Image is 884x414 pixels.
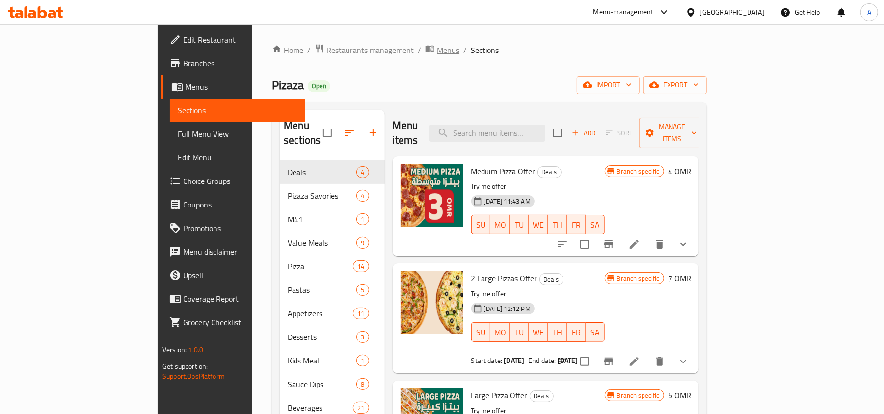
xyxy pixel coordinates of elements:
span: TH [552,218,563,232]
div: M41 [288,213,356,225]
span: Manage items [647,121,697,145]
button: TU [510,215,529,234]
span: 1 [357,356,368,365]
p: Try me offer [471,288,605,300]
span: Select to update [574,234,595,255]
span: Select section [547,123,568,143]
button: TU [510,322,529,342]
span: Start date: [471,354,503,367]
div: Desserts3 [280,325,384,349]
button: Add [568,126,599,141]
span: Pastas [288,284,356,296]
div: M411 [280,207,384,231]
span: MO [494,218,506,232]
button: Branch-specific-item [597,350,620,373]
a: Choice Groups [161,169,305,193]
span: Menus [185,81,297,93]
div: Pastas5 [280,278,384,302]
button: show more [671,350,695,373]
span: Beverages [288,402,353,414]
button: export [643,76,707,94]
span: import [585,79,632,91]
a: Upsell [161,263,305,287]
img: Medium Pizza Offer [401,164,463,227]
button: SU [471,215,490,234]
div: items [356,237,369,249]
span: WE [533,325,544,339]
a: Edit Restaurant [161,28,305,52]
button: SA [586,215,604,234]
span: Upsell [183,269,297,281]
h6: 5 OMR [668,388,691,402]
span: 8 [357,380,368,389]
span: Edit Restaurant [183,34,297,46]
button: import [577,76,640,94]
div: Sauce Dips8 [280,372,384,396]
button: show more [671,233,695,256]
span: Kids Meal [288,355,356,366]
span: Deals [530,390,553,402]
button: FR [567,215,586,234]
span: Select all sections [317,123,338,143]
span: [DATE] 12:12 PM [480,304,535,313]
li: / [463,44,467,56]
p: Try me offer [471,181,605,193]
a: Edit menu item [628,356,640,367]
span: 21 [353,403,368,413]
svg: Show Choices [677,356,689,367]
span: MO [494,325,506,339]
div: items [356,355,369,366]
span: FR [571,218,582,232]
span: 9 [357,238,368,248]
span: Deals [540,274,563,285]
span: SA [589,218,600,232]
button: SA [586,322,604,342]
div: items [356,213,369,225]
span: Grocery Checklist [183,316,297,328]
div: items [356,166,369,178]
span: Menu disclaimer [183,246,297,258]
span: export [651,79,699,91]
span: Coverage Report [183,293,297,305]
div: [GEOGRAPHIC_DATA] [700,7,765,18]
span: Full Menu View [178,128,297,140]
div: items [356,331,369,343]
span: 11 [353,309,368,318]
span: Select to update [574,351,595,372]
span: Get support on: [162,360,208,373]
div: items [353,260,369,272]
span: FR [571,325,582,339]
span: Pizza [288,260,353,272]
button: FR [567,322,586,342]
span: 1 [357,215,368,224]
a: Grocery Checklist [161,310,305,334]
div: Kids Meal1 [280,349,384,372]
span: Branches [183,57,297,69]
span: Medium Pizza Offer [471,164,536,179]
span: A [867,7,871,18]
span: Sauce Dips [288,378,356,390]
div: Menu-management [593,6,654,18]
a: Edit menu item [628,238,640,250]
div: items [356,378,369,390]
svg: Show Choices [677,238,689,250]
span: Branch specific [613,391,664,400]
button: WE [529,322,548,342]
div: items [356,284,369,296]
button: Add section [361,121,385,145]
button: MO [490,322,510,342]
h6: 7 OMR [668,271,691,285]
button: delete [648,350,671,373]
button: sort-choices [551,233,574,256]
div: Open [308,80,330,92]
a: Promotions [161,216,305,240]
h2: Menu items [393,118,418,148]
span: 1.0.0 [188,343,203,356]
button: WE [529,215,548,234]
span: Edit Menu [178,152,297,163]
span: Sort sections [338,121,361,145]
span: Value Meals [288,237,356,249]
div: Pizaza Savories [288,190,356,202]
div: items [356,190,369,202]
